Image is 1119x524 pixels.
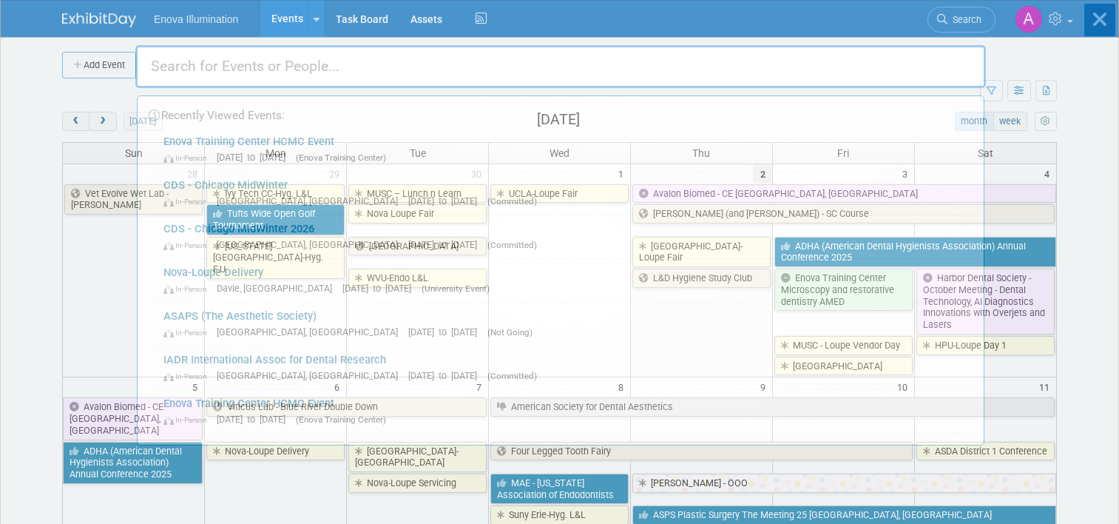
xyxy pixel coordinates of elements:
[156,172,976,215] a: CDS - Chicago MidWinter In-Person [GEOGRAPHIC_DATA], [GEOGRAPHIC_DATA] [DATE] to [DATE] (Committed)
[163,415,214,425] span: In-Person
[156,390,976,433] a: Enova Training Center HCMC Event In-Person [DATE] to [DATE] (Enova Training Center)
[487,327,533,337] span: (Not Going)
[163,284,214,294] span: In-Person
[217,326,405,337] span: [GEOGRAPHIC_DATA], [GEOGRAPHIC_DATA]
[342,283,419,294] span: [DATE] to [DATE]
[422,283,490,294] span: (University Event)
[487,371,537,381] span: (Committed)
[145,96,976,128] div: Recently Viewed Events:
[217,283,339,294] span: Davie, [GEOGRAPHIC_DATA]
[296,152,386,163] span: (Enova Training Center)
[408,195,484,206] span: [DATE] to [DATE]
[408,239,484,250] span: [DATE] to [DATE]
[217,239,405,250] span: [GEOGRAPHIC_DATA], [GEOGRAPHIC_DATA]
[217,414,293,425] span: [DATE] to [DATE]
[408,370,484,381] span: [DATE] to [DATE]
[487,196,537,206] span: (Committed)
[163,153,214,163] span: In-Person
[156,128,976,171] a: Enova Training Center HCMC Event In-Person [DATE] to [DATE] (Enova Training Center)
[156,303,976,346] a: ASAPS (The Aesthetic Society) In-Person [GEOGRAPHIC_DATA], [GEOGRAPHIC_DATA] [DATE] to [DATE] (No...
[135,45,986,88] input: Search for Events or People...
[163,197,214,206] span: In-Person
[217,195,405,206] span: [GEOGRAPHIC_DATA], [GEOGRAPHIC_DATA]
[217,152,293,163] span: [DATE] to [DATE]
[163,241,214,250] span: In-Person
[487,240,537,250] span: (Committed)
[156,215,976,258] a: CDS - Chicago MidWinter 2026 In-Person [GEOGRAPHIC_DATA], [GEOGRAPHIC_DATA] [DATE] to [DATE] (Com...
[163,328,214,337] span: In-Person
[163,372,214,381] span: In-Person
[156,259,976,302] a: Nova-Loupe Delivery In-Person Davie, [GEOGRAPHIC_DATA] [DATE] to [DATE] (University Event)
[217,370,405,381] span: [GEOGRAPHIC_DATA], [GEOGRAPHIC_DATA]
[408,326,484,337] span: [DATE] to [DATE]
[156,346,976,389] a: IADR International Assoc for Dental Research In-Person [GEOGRAPHIC_DATA], [GEOGRAPHIC_DATA] [DATE...
[296,414,386,425] span: (Enova Training Center)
